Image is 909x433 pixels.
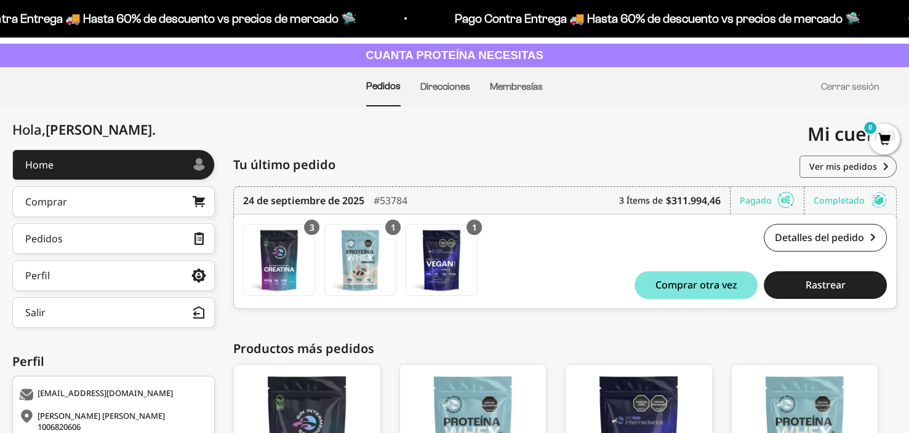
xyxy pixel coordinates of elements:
div: Pedidos [25,234,63,244]
div: 1 [385,220,401,235]
div: Productos más pedidos [233,340,897,358]
div: [EMAIL_ADDRESS][DOMAIN_NAME] [19,389,205,401]
img: Translation missing: es.Creatina Monohidrato - 300g [244,224,314,295]
span: . [152,120,156,138]
a: Proteína Vegana - Vainilla 2lb [406,224,478,296]
div: Perfil [25,271,50,280]
a: Membresías [490,81,543,92]
span: Mi cuenta [807,121,897,146]
a: Ver mis pedidos [799,156,897,178]
a: Direcciones [420,81,470,92]
div: Hola, [12,122,156,137]
mark: 0 [863,121,878,135]
div: 3 Ítems de [619,187,731,214]
div: Salir [25,308,46,317]
span: Comprar otra vez [655,280,737,290]
time: 24 de septiembre de 2025 [243,193,364,208]
img: Translation missing: es.Proteína Whey - Cookies & Cream - Cookies & Cream / 1 libra (460g) [325,224,396,295]
p: Pago Contra Entrega 🚚 Hasta 60% de descuento vs precios de mercado 🛸 [455,9,860,28]
strong: CUANTA PROTEÍNA NECESITAS [366,49,543,62]
a: Home [12,149,215,180]
div: Comprar [25,197,67,207]
a: Detalles del pedido [764,224,887,252]
button: Rastrear [764,271,887,299]
div: #53784 [374,187,407,214]
a: 0 [869,133,900,147]
div: Pagado [740,187,804,214]
span: Rastrear [806,280,846,290]
span: [PERSON_NAME] [46,120,156,138]
a: Perfil [12,260,215,291]
div: Home [25,160,54,170]
div: 1 [467,220,482,235]
div: 3 [304,220,319,235]
a: Creatina Monohidrato - 300g [243,224,315,296]
a: Pedidos [12,223,215,254]
a: Proteína Whey - Cookies & Cream - Cookies & Cream / 1 libra (460g) [324,224,396,296]
button: Comprar otra vez [635,271,758,299]
a: Cerrar sesión [821,81,879,92]
a: Pedidos [366,81,401,91]
img: Translation missing: es.Proteína Vegana - Vainilla 2lb [406,224,477,295]
b: $311.994,46 [666,193,721,208]
a: Comprar [12,186,215,217]
div: Completado [814,187,887,214]
div: Perfil [12,352,215,371]
span: Tu último pedido [233,156,335,174]
button: Salir [12,297,215,328]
